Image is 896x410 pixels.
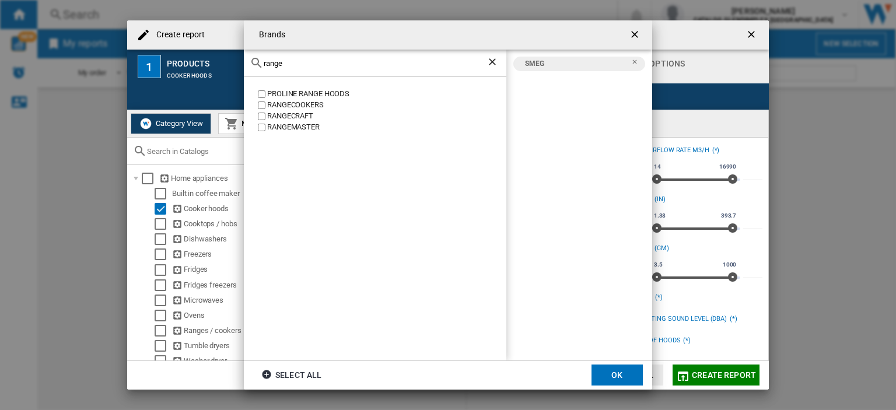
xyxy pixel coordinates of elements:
[631,58,645,72] ng-md-icon: Remove
[264,59,487,68] input: Search
[258,113,265,120] input: value.title
[267,100,506,111] div: RANGECOOKERS
[258,124,265,131] input: value.title
[267,111,506,122] div: RANGECRAFT
[519,57,631,71] div: SMEG
[267,89,506,100] div: PROLINE RANGE HOODS
[624,23,647,47] button: getI18NText('BUTTONS.CLOSE_DIALOG')
[487,56,501,70] ng-md-icon: Clear search
[267,122,506,133] div: RANGEMASTER
[591,365,643,386] button: OK
[261,365,321,386] div: Select all
[253,29,286,41] h4: Brands
[258,365,325,386] button: Select all
[258,101,265,109] input: value.title
[258,90,265,98] input: value.title
[629,29,643,43] ng-md-icon: getI18NText('BUTTONS.CLOSE_DIALOG')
